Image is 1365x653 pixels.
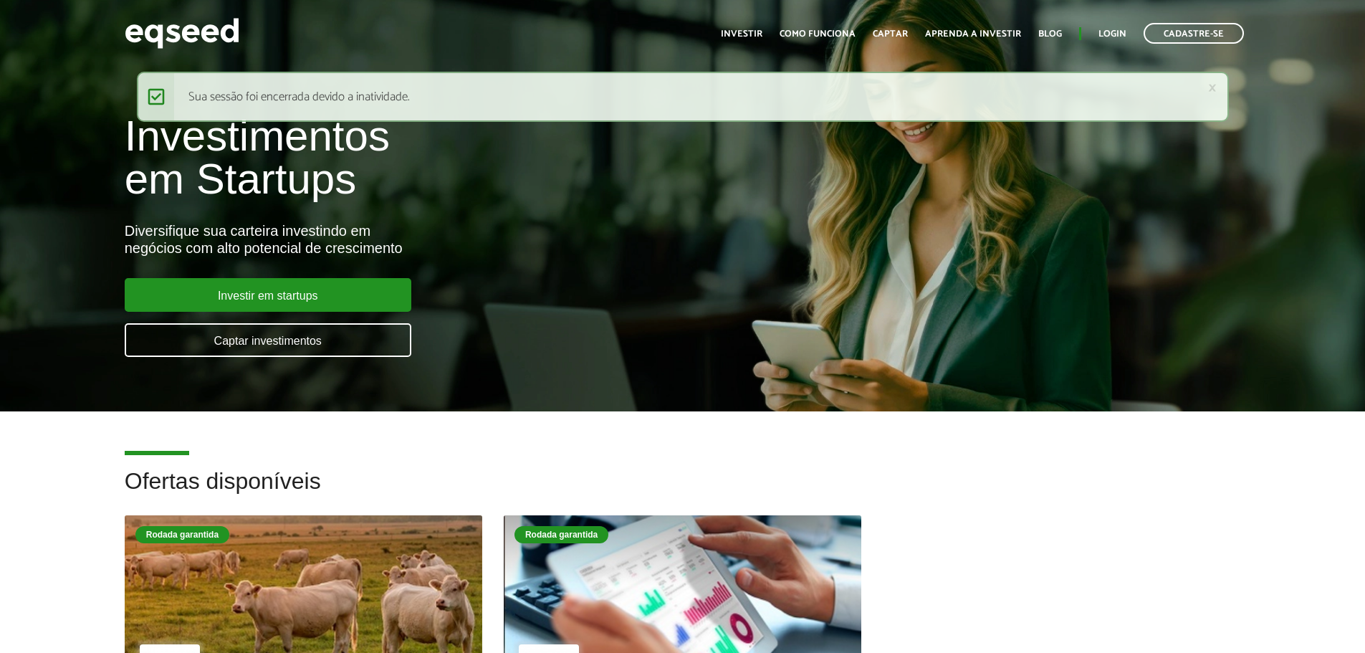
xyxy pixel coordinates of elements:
img: EqSeed [125,14,239,52]
div: Rodada garantida [514,526,608,543]
a: Cadastre-se [1144,23,1244,44]
a: Login [1098,29,1126,39]
a: × [1208,80,1217,95]
a: Como funciona [780,29,856,39]
div: Rodada garantida [135,526,229,543]
a: Blog [1038,29,1062,39]
a: Investir em startups [125,278,411,312]
a: Aprenda a investir [925,29,1021,39]
a: Captar [873,29,908,39]
div: Diversifique sua carteira investindo em negócios com alto potencial de crescimento [125,222,786,257]
a: Investir [721,29,762,39]
div: Sua sessão foi encerrada devido a inatividade. [137,72,1229,122]
h1: Investimentos em Startups [125,115,786,201]
h2: Ofertas disponíveis [125,469,1241,515]
a: Captar investimentos [125,323,411,357]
